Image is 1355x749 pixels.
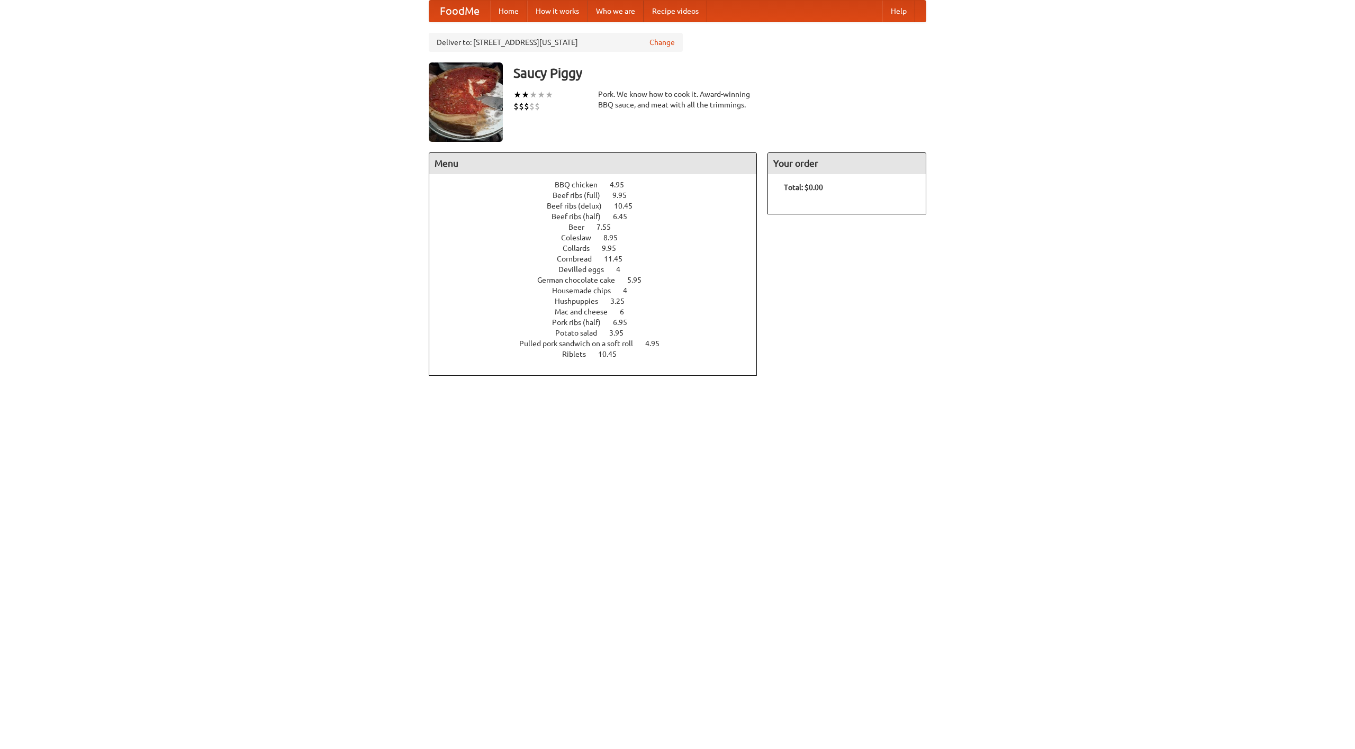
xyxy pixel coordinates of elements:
a: Beef ribs (half) 6.45 [552,212,647,221]
span: Pork ribs (half) [552,318,611,327]
span: 6.45 [613,212,638,221]
span: BBQ chicken [555,181,608,189]
span: 10.45 [598,350,627,358]
span: 5.95 [627,276,652,284]
a: Who we are [588,1,644,22]
a: BBQ chicken 4.95 [555,181,644,189]
li: ★ [513,89,521,101]
span: 8.95 [603,233,628,242]
span: Mac and cheese [555,308,618,316]
a: How it works [527,1,588,22]
span: 7.55 [597,223,621,231]
li: $ [529,101,535,112]
a: Home [490,1,527,22]
span: 9.95 [602,244,627,252]
span: Beef ribs (delux) [547,202,612,210]
li: $ [524,101,529,112]
span: 4.95 [645,339,670,348]
h3: Saucy Piggy [513,62,926,84]
span: Coleslaw [561,233,602,242]
a: Change [649,37,675,48]
li: ★ [521,89,529,101]
span: 6.95 [613,318,638,327]
a: Pulled pork sandwich on a soft roll 4.95 [519,339,679,348]
li: ★ [537,89,545,101]
span: Housemade chips [552,286,621,295]
div: Deliver to: [STREET_ADDRESS][US_STATE] [429,33,683,52]
span: Pulled pork sandwich on a soft roll [519,339,644,348]
a: Potato salad 3.95 [555,329,643,337]
a: Devilled eggs 4 [558,265,640,274]
a: FoodMe [429,1,490,22]
li: $ [535,101,540,112]
span: Riblets [562,350,597,358]
span: 6 [620,308,635,316]
span: 4 [623,286,638,295]
a: Mac and cheese 6 [555,308,644,316]
span: German chocolate cake [537,276,626,284]
h4: Menu [429,153,756,174]
h4: Your order [768,153,926,174]
a: Collards 9.95 [563,244,636,252]
li: $ [519,101,524,112]
a: Hushpuppies 3.25 [555,297,644,305]
span: 3.25 [610,297,635,305]
img: angular.jpg [429,62,503,142]
span: 9.95 [612,191,637,200]
span: 4.95 [610,181,635,189]
span: Potato salad [555,329,608,337]
li: $ [513,101,519,112]
a: Help [882,1,915,22]
a: Beef ribs (delux) 10.45 [547,202,652,210]
a: Cornbread 11.45 [557,255,642,263]
li: ★ [545,89,553,101]
span: Beef ribs (half) [552,212,611,221]
span: Cornbread [557,255,602,263]
div: Pork. We know how to cook it. Award-winning BBQ sauce, and meat with all the trimmings. [598,89,757,110]
a: Housemade chips 4 [552,286,647,295]
li: ★ [529,89,537,101]
a: Beer 7.55 [568,223,630,231]
b: Total: $0.00 [784,183,823,192]
span: Devilled eggs [558,265,615,274]
span: Hushpuppies [555,297,609,305]
a: German chocolate cake 5.95 [537,276,661,284]
span: Collards [563,244,600,252]
a: Coleslaw 8.95 [561,233,637,242]
span: Beer [568,223,595,231]
span: Beef ribs (full) [553,191,611,200]
a: Recipe videos [644,1,707,22]
a: Riblets 10.45 [562,350,636,358]
a: Beef ribs (full) 9.95 [553,191,646,200]
span: 4 [616,265,631,274]
span: 3.95 [609,329,634,337]
a: Pork ribs (half) 6.95 [552,318,647,327]
span: 10.45 [614,202,643,210]
span: 11.45 [604,255,633,263]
